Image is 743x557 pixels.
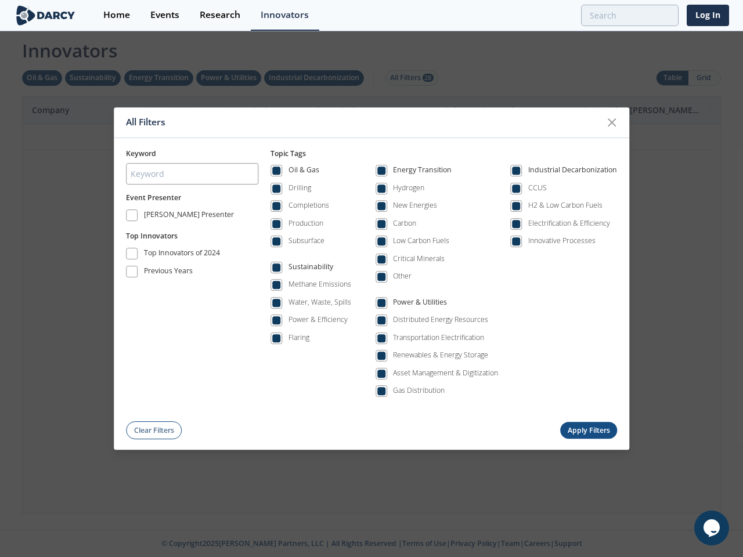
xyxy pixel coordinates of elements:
[528,165,617,179] div: Industrial Decarbonization
[528,218,610,229] div: Electrification & Efficiency
[393,272,412,282] div: Other
[144,209,234,223] div: [PERSON_NAME] Presenter
[261,10,309,20] div: Innovators
[581,5,679,26] input: Advanced Search
[126,163,258,185] input: Keyword
[393,350,488,361] div: Renewables & Energy Storage
[126,231,178,241] button: Top Innovators
[270,149,306,158] span: Topic Tags
[393,368,498,378] div: Asset Management & Digitization
[144,248,220,262] div: Top Innovators of 2024
[288,236,324,247] div: Subsurface
[288,332,309,343] div: Flaring
[288,183,311,193] div: Drilling
[126,193,181,203] button: Event Presenter
[126,111,601,133] div: All Filters
[393,332,484,343] div: Transportation Electrification
[528,201,603,211] div: H2 & Low Carbon Fuels
[288,297,351,308] div: Water, Waste, Spills
[126,422,182,440] button: Clear Filters
[288,218,323,229] div: Production
[126,193,181,202] span: Event Presenter
[150,10,179,20] div: Events
[393,236,449,247] div: Low Carbon Fuels
[393,201,437,211] div: New Energies
[288,165,319,179] div: Oil & Gas
[288,262,333,276] div: Sustainability
[393,183,424,193] div: Hydrogen
[528,236,596,247] div: Innovative Processes
[560,422,617,439] button: Apply Filters
[288,315,348,325] div: Power & Efficiency
[200,10,240,20] div: Research
[126,149,156,158] span: Keyword
[694,511,731,545] iframe: chat widget
[393,254,445,264] div: Critical Minerals
[288,201,329,211] div: Completions
[528,183,547,193] div: CCUS
[103,10,130,20] div: Home
[393,386,445,396] div: Gas Distribution
[288,280,351,290] div: Methane Emissions
[393,315,488,325] div: Distributed Energy Resources
[687,5,729,26] a: Log In
[393,297,447,311] div: Power & Utilities
[14,5,77,26] img: logo-wide.svg
[144,266,193,280] div: Previous Years
[393,165,452,179] div: Energy Transition
[393,218,416,229] div: Carbon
